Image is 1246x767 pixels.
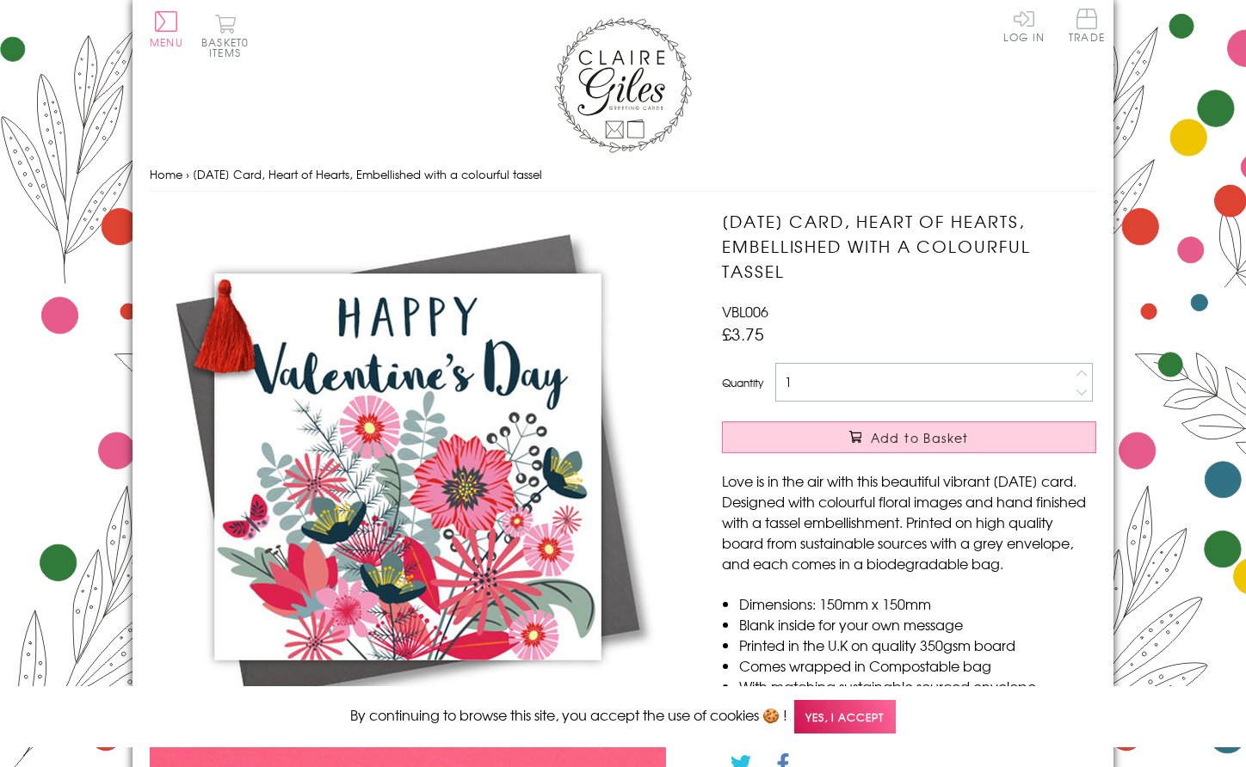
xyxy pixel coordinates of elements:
[794,700,896,733] span: Yes, I accept
[150,157,1096,193] nav: breadcrumbs
[554,17,692,153] img: Claire Giles Greetings Cards
[739,655,1096,676] li: Comes wrapped in Compostable bag
[722,301,768,322] span: VBL006
[722,322,764,346] span: £3.75
[150,11,183,47] button: Menu
[193,166,542,182] span: [DATE] Card, Heart of Hearts, Embellished with a colourful tassel
[150,34,183,50] span: Menu
[1003,9,1045,42] a: Log In
[722,209,1096,283] h1: [DATE] Card, Heart of Hearts, Embellished with a colourful tassel
[150,166,182,182] a: Home
[739,676,1096,696] li: With matching sustainable sourced envelope
[739,614,1096,635] li: Blank inside for your own message
[209,34,249,60] span: 0 items
[1069,9,1105,42] span: Trade
[150,209,666,725] img: Valentine's Day Card, Heart of Hearts, Embellished with a colourful tassel
[871,429,969,446] span: Add to Basket
[739,593,1096,614] li: Dimensions: 150mm x 150mm
[1069,9,1105,46] a: Trade
[722,470,1096,574] p: Love is in the air with this beautiful vibrant [DATE] card. Designed with colourful floral images...
[186,166,189,182] span: ›
[739,635,1096,655] li: Printed in the U.K on quality 350gsm board
[722,375,763,390] label: Quantity
[201,14,249,58] button: Basket0 items
[722,421,1096,453] button: Add to Basket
